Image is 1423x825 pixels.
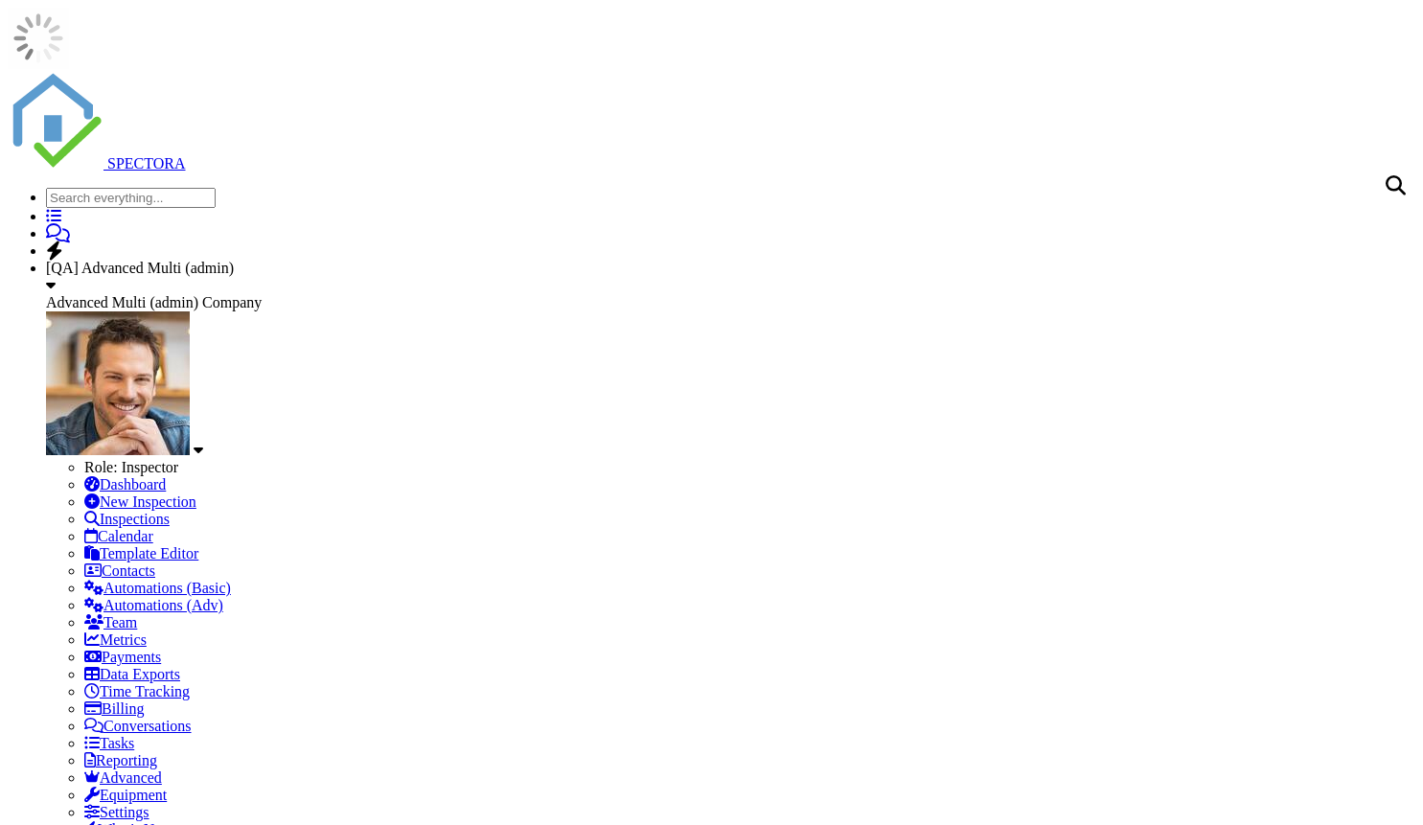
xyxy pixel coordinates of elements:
[84,476,166,493] a: Dashboard
[46,260,1415,277] div: [QA] Advanced Multi (admin)
[84,700,144,717] a: Billing
[84,769,162,786] a: Advanced
[84,666,180,682] a: Data Exports
[46,294,1415,311] div: Advanced Multi (admin) Company
[84,752,157,768] a: Reporting
[84,804,149,820] a: Settings
[84,459,178,475] span: Role: Inspector
[84,614,137,630] a: Team
[84,683,190,699] a: Time Tracking
[8,8,69,69] img: loading-93afd81d04378562ca97960a6d0abf470c8f8241ccf6a1b4da771bf876922d1b.gif
[84,511,170,527] a: Inspections
[84,735,134,751] a: Tasks
[84,631,147,648] a: Metrics
[84,597,223,613] a: Automations (Adv)
[84,649,161,665] a: Payments
[84,580,231,596] a: Automations (Basic)
[84,493,196,510] a: New Inspection
[46,311,190,455] img: younginspector.jpg
[84,545,198,561] a: Template Editor
[8,155,186,172] a: SPECTORA
[84,787,167,803] a: Equipment
[8,73,103,169] img: The Best Home Inspection Software - Spectora
[84,718,192,734] a: Conversations
[107,155,186,172] span: SPECTORA
[46,188,216,208] input: Search everything...
[84,528,153,544] a: Calendar
[84,562,155,579] a: Contacts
